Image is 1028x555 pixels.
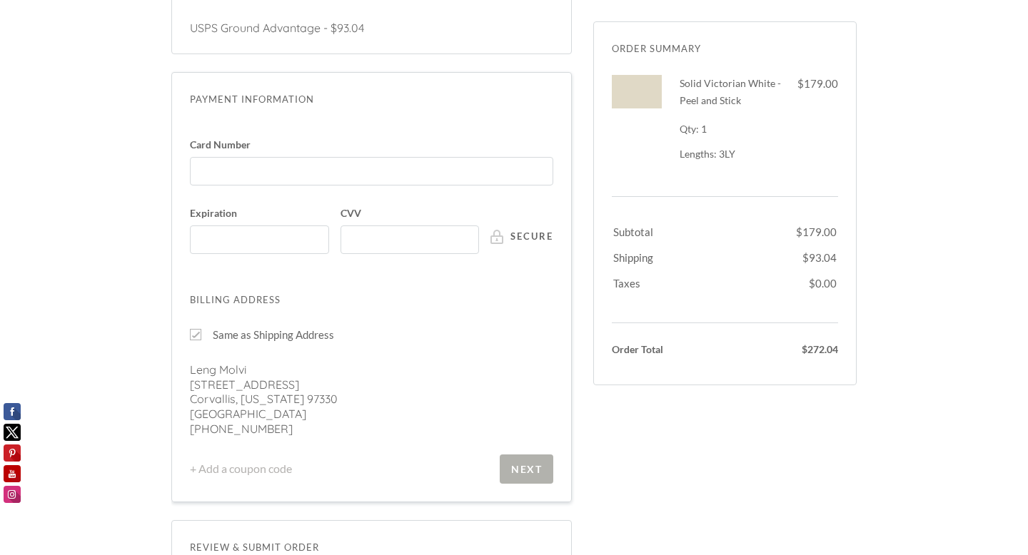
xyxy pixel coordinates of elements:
iframe: Secure expiration date input frame [198,233,328,245]
div: $179.00 [788,75,838,92]
p: [GEOGRAPHIC_DATA] [190,407,553,422]
div: Order Summary [612,40,838,57]
td: $0.00 [796,268,837,303]
span: Card Number [190,140,553,150]
iframe: Secure card number input frame [198,165,553,177]
span: Payment Information [190,91,553,108]
td: $93.04 [796,242,837,266]
button: Next [500,454,553,484]
p: USPS Ground Advantage - $93.04 [190,21,553,36]
span: CVV [341,208,480,218]
div: $272.04 [731,341,839,358]
div: Order Total [612,341,720,358]
a: + Add a coupon code [190,460,344,477]
div: Lengths: 3LY [680,148,788,161]
span: Expiration [190,208,329,218]
div: Qty: 1 [680,121,788,138]
p: Corvallis, [US_STATE] 97330 [190,392,553,407]
div: Billing Address [190,291,553,308]
span: Solid Victorian White - Peel and Stick [680,77,781,106]
iframe: Secure CVC input frame [348,233,479,245]
div: Next [511,463,542,475]
td: Subtotal [613,216,795,240]
td: Taxes [613,268,795,303]
td: $179.00 [796,216,837,240]
span: Secure [510,232,553,241]
p: [PHONE_NUMBER] [190,422,553,437]
td: Shipping [613,242,795,266]
span: Same as Shipping Address [213,326,334,343]
p: [STREET_ADDRESS] [190,377,553,392]
p: Leng Molvi [190,362,553,377]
